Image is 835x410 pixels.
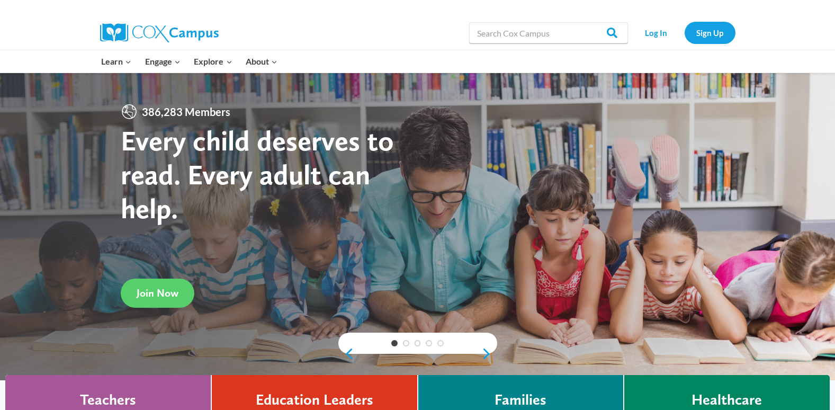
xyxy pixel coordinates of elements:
h4: Teachers [80,391,136,409]
a: 2 [403,340,409,346]
span: About [246,55,277,68]
nav: Primary Navigation [95,50,284,73]
span: Join Now [137,287,178,299]
a: Join Now [121,279,194,308]
span: 386,283 Members [138,103,235,120]
a: next [481,347,497,360]
h4: Families [495,391,546,409]
span: Engage [145,55,181,68]
a: 5 [437,340,444,346]
a: 3 [415,340,421,346]
span: Learn [101,55,131,68]
input: Search Cox Campus [469,22,628,43]
a: 4 [426,340,432,346]
h4: Healthcare [692,391,762,409]
span: Explore [194,55,232,68]
div: content slider buttons [338,343,497,364]
nav: Secondary Navigation [633,22,735,43]
a: Log In [633,22,679,43]
a: 1 [391,340,398,346]
img: Cox Campus [100,23,219,42]
strong: Every child deserves to read. Every adult can help. [121,123,394,225]
a: Sign Up [685,22,735,43]
a: previous [338,347,354,360]
h4: Education Leaders [256,391,373,409]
